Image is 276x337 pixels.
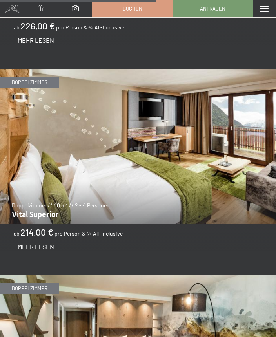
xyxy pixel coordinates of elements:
[123,5,142,12] span: Buchen
[93,0,172,17] a: Buchen
[18,37,54,44] span: Mehr Lesen
[200,5,225,12] span: Anfragen
[18,245,54,250] a: Mehr Lesen
[14,24,20,31] span: ab
[20,20,55,31] b: 226,00 €
[56,24,124,31] span: pro Person & ¾ All-Inclusive
[18,39,54,44] a: Mehr Lesen
[173,0,252,17] a: Anfragen
[18,243,54,250] span: Mehr Lesen
[54,230,123,237] span: pro Person & ¾ All-Inclusive
[20,227,54,238] b: 214,00 €
[14,230,20,237] span: ab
